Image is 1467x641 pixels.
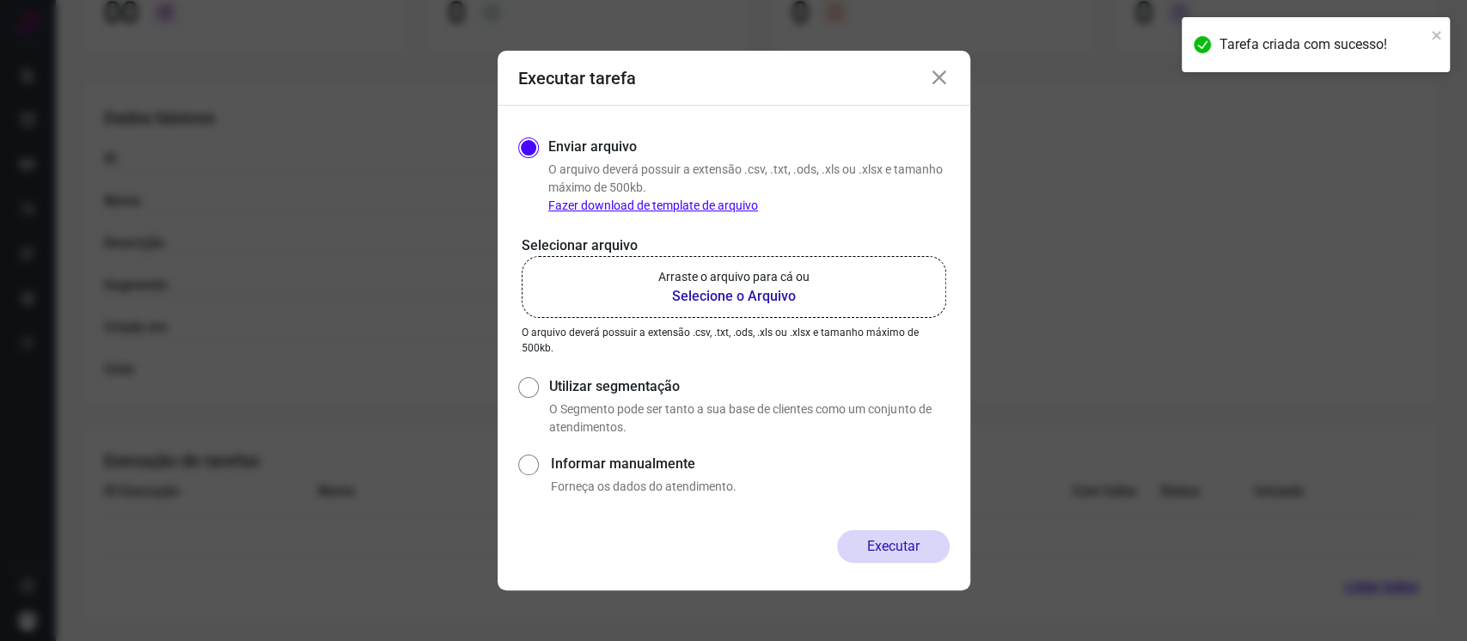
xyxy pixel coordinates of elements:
button: close [1431,24,1443,45]
label: Informar manualmente [551,454,949,474]
h3: Executar tarefa [518,68,636,89]
p: O Segmento pode ser tanto a sua base de clientes como um conjunto de atendimentos. [549,400,949,436]
p: Selecionar arquivo [522,235,946,256]
p: O arquivo deverá possuir a extensão .csv, .txt, .ods, .xls ou .xlsx e tamanho máximo de 500kb. [548,161,950,215]
button: Executar [837,530,950,563]
a: Fazer download de template de arquivo [548,198,758,212]
div: Tarefa criada com sucesso! [1219,34,1426,55]
p: O arquivo deverá possuir a extensão .csv, .txt, .ods, .xls ou .xlsx e tamanho máximo de 500kb. [522,325,946,356]
label: Utilizar segmentação [549,376,949,397]
label: Enviar arquivo [548,137,637,157]
p: Arraste o arquivo para cá ou [658,268,810,286]
b: Selecione o Arquivo [658,286,810,307]
p: Forneça os dados do atendimento. [551,478,949,496]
